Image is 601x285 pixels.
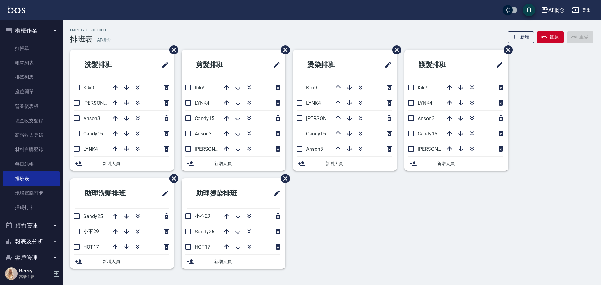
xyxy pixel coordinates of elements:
h2: 剪髮排班 [187,53,251,76]
span: Candy15 [418,131,437,137]
span: Kiki9 [195,85,206,91]
div: 新增人員 [70,255,174,269]
button: AT概念 [538,4,567,17]
span: 小不29 [195,213,210,219]
button: 新增 [508,31,534,43]
span: Kiki9 [83,85,94,91]
div: 新增人員 [70,157,174,171]
span: Anson3 [83,115,100,121]
span: 修改班表的標題 [381,57,392,72]
button: 櫃檯作業 [3,23,60,39]
h2: 助理燙染排班 [187,182,258,205]
span: 新增人員 [103,258,169,265]
img: Logo [8,6,25,13]
span: Kiki9 [418,85,429,91]
span: 修改班表的標題 [269,57,280,72]
a: 材料自購登錄 [3,142,60,157]
p: 高階主管 [19,274,51,280]
span: 小不29 [83,228,99,234]
a: 營業儀表板 [3,99,60,114]
span: Sandy25 [195,229,214,235]
img: Person [5,267,18,280]
span: 新增人員 [437,160,503,167]
span: Candy15 [83,131,103,137]
button: save [523,4,535,16]
button: 客戶管理 [3,250,60,266]
div: 新增人員 [404,157,508,171]
button: 報表及分析 [3,233,60,250]
span: [PERSON_NAME]2 [83,100,124,106]
span: LYNK4 [83,146,98,152]
a: 打帳單 [3,41,60,56]
a: 掛單列表 [3,70,60,84]
span: 刪除班表 [165,169,179,188]
a: 帳單列表 [3,56,60,70]
span: HOT17 [83,244,99,250]
span: 新增人員 [103,160,169,167]
span: [PERSON_NAME]2 [418,146,458,152]
a: 現金收支登錄 [3,114,60,128]
h3: 排班表 [70,35,93,43]
button: 復原 [537,31,564,43]
a: 排班表 [3,171,60,186]
span: 新增人員 [214,160,280,167]
div: 新增人員 [182,255,285,269]
span: 新增人員 [214,258,280,265]
span: 刪除班表 [276,169,291,188]
a: 掃碼打卡 [3,200,60,215]
h2: 燙染排班 [298,53,362,76]
span: [PERSON_NAME]2 [195,146,235,152]
span: 刪除班表 [276,41,291,59]
h2: 護髮排班 [409,53,474,76]
a: 每日結帳 [3,157,60,171]
span: 刪除班表 [499,41,514,59]
div: AT概念 [548,6,564,14]
span: Anson3 [195,131,212,137]
span: 刪除班表 [165,41,179,59]
div: 新增人員 [182,157,285,171]
span: 修改班表的標題 [158,186,169,201]
h2: 助理洗髮排班 [75,182,146,205]
span: Anson3 [418,115,434,121]
span: 修改班表的標題 [492,57,503,72]
button: 預約管理 [3,217,60,234]
span: 修改班表的標題 [269,186,280,201]
span: Anson3 [306,146,323,152]
h2: 洗髮排班 [75,53,140,76]
span: Sandy25 [83,213,103,219]
h6: — AT概念 [93,37,111,43]
div: 新增人員 [293,157,397,171]
a: 高階收支登錄 [3,128,60,142]
span: Candy15 [195,115,214,121]
span: LYNK4 [195,100,209,106]
a: 現場電腦打卡 [3,186,60,200]
span: LYNK4 [418,100,432,106]
span: 刪除班表 [388,41,402,59]
span: 新增人員 [326,160,392,167]
button: 登出 [569,4,593,16]
span: Candy15 [306,131,326,137]
span: 修改班表的標題 [158,57,169,72]
span: [PERSON_NAME]2 [306,115,347,121]
span: LYNK4 [306,100,321,106]
a: 座位開單 [3,84,60,99]
h2: Employee Schedule [70,28,111,32]
span: Kiki9 [306,85,317,91]
span: HOT17 [195,244,210,250]
h5: Becky [19,268,51,274]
